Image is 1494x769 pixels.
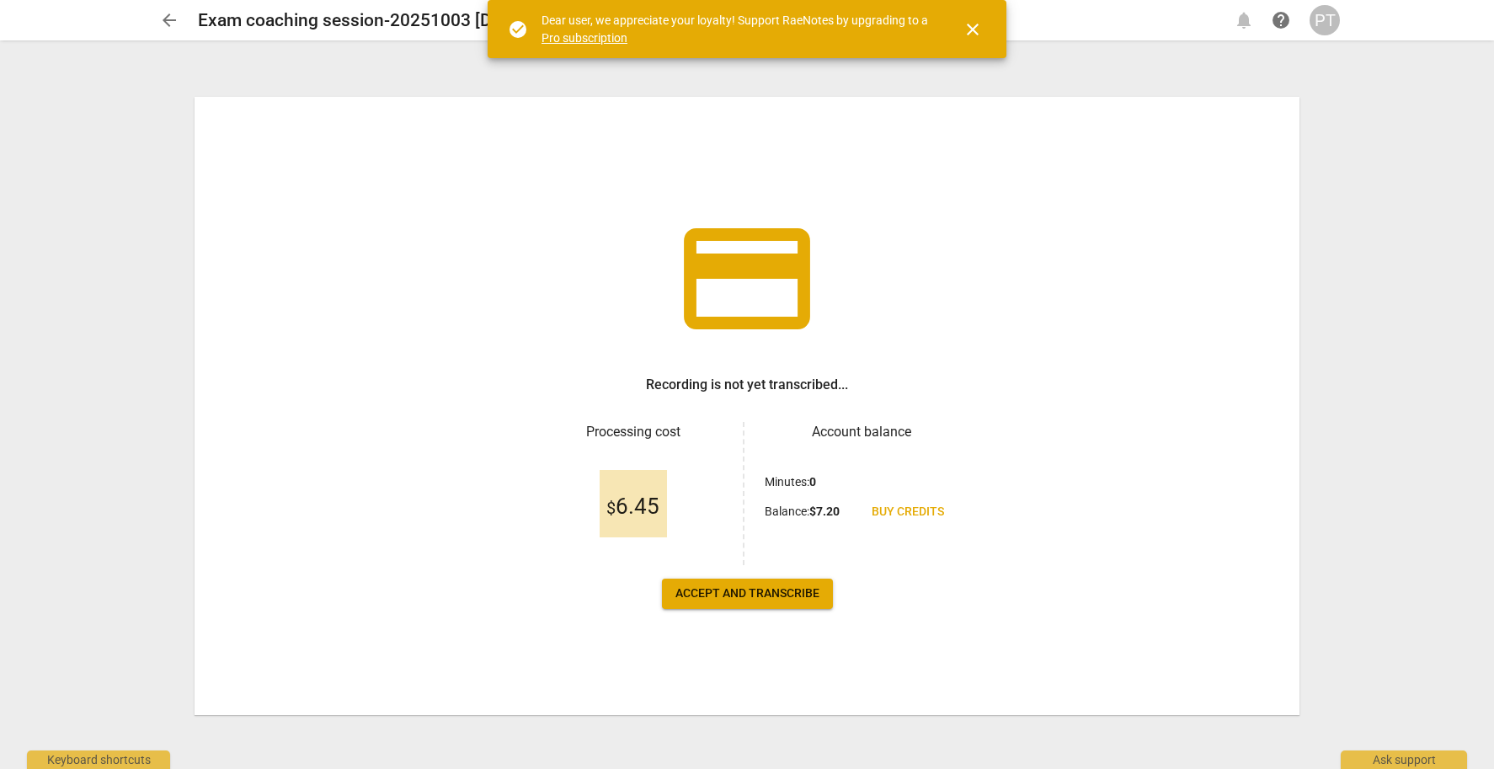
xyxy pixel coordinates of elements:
a: Pro subscription [542,31,627,45]
span: credit_card [671,203,823,355]
a: Buy credits [858,497,958,527]
div: Dear user, we appreciate your loyalty! Support RaeNotes by upgrading to a [542,12,932,46]
p: Minutes : [765,473,816,491]
b: $ 7.20 [809,505,840,518]
h2: Exam coaching session-20251003 [DEMOGRAPHIC_DATA][PERSON_NAME] [198,10,796,31]
span: arrow_back [159,10,179,30]
span: close [963,19,983,40]
span: Buy credits [872,504,944,521]
span: check_circle [508,19,528,40]
span: help [1271,10,1291,30]
b: 0 [809,475,816,489]
span: 6.45 [606,494,659,520]
button: PT [1310,5,1340,35]
div: Ask support [1341,750,1467,769]
h3: Processing cost [536,422,729,442]
p: Balance : [765,503,840,521]
a: Help [1266,5,1296,35]
button: Accept and transcribe [662,579,833,609]
h3: Recording is not yet transcribed... [646,375,848,395]
h3: Account balance [765,422,958,442]
button: Close [952,9,993,50]
div: Keyboard shortcuts [27,750,170,769]
span: Accept and transcribe [675,585,819,602]
span: $ [606,498,616,518]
